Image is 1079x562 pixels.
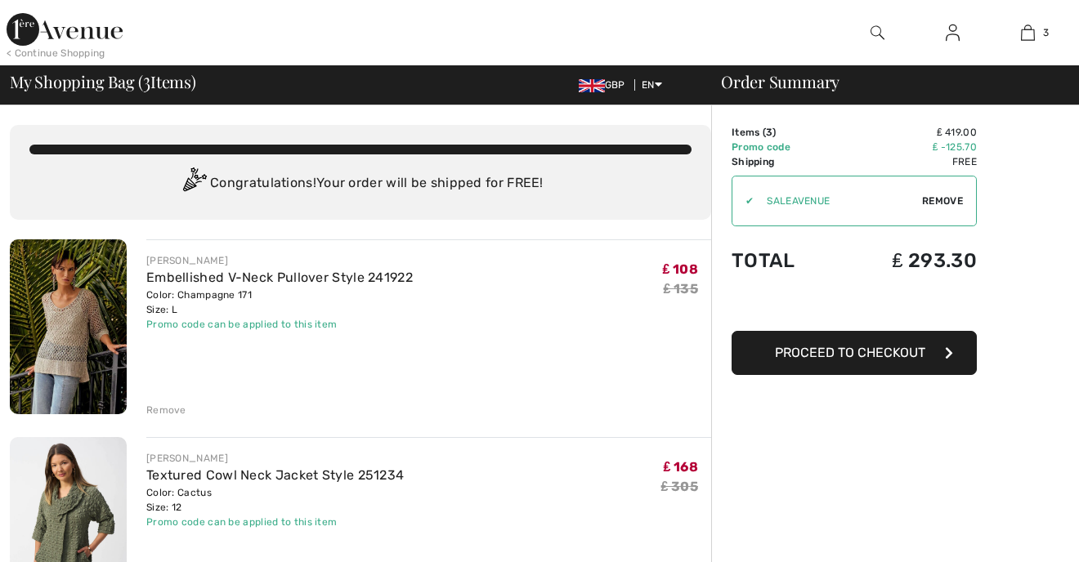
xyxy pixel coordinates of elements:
[664,459,698,475] span: ₤ 168
[146,451,404,466] div: [PERSON_NAME]
[7,13,123,46] img: 1ère Avenue
[766,127,772,138] span: 3
[29,167,692,200] div: Congratulations! Your order will be shipped for FREE!
[661,479,698,494] s: ₤ 305
[1043,25,1049,40] span: 3
[10,239,127,414] img: Embellished V-Neck Pullover Style 241922
[177,167,210,200] img: Congratulation2.svg
[1021,23,1035,42] img: My Bag
[773,95,1079,562] iframe: Find more information here
[146,515,404,529] div: Promo code can be applied to this item
[732,194,754,208] div: ✔
[732,125,836,140] td: Items ( )
[642,79,662,91] span: EN
[146,270,413,285] a: Embellished V-Neck Pullover Style 241922
[146,317,413,332] div: Promo code can be applied to this item
[871,23,884,42] img: search the website
[732,154,836,169] td: Shipping
[664,281,698,297] s: ₤ 135
[146,403,186,417] div: Remove
[992,23,1065,42] a: 3
[143,69,150,91] span: 3
[933,23,973,43] a: Sign In
[701,74,1069,90] div: Order Summary
[732,233,836,288] td: Total
[146,288,413,317] div: Color: Champagne 171 Size: L
[946,23,960,42] img: My Info
[579,79,632,91] span: GBP
[663,261,698,277] span: ₤ 108
[732,331,977,375] button: Proceed to Checkout
[579,79,605,92] img: UK Pound
[10,74,196,90] span: My Shopping Bag ( Items)
[732,140,836,154] td: Promo code
[146,467,404,483] a: Textured Cowl Neck Jacket Style 251234
[146,485,404,515] div: Color: Cactus Size: 12
[754,176,922,225] input: Promo code
[7,46,105,60] div: < Continue Shopping
[732,288,977,325] iframe: PayPal
[146,253,413,268] div: [PERSON_NAME]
